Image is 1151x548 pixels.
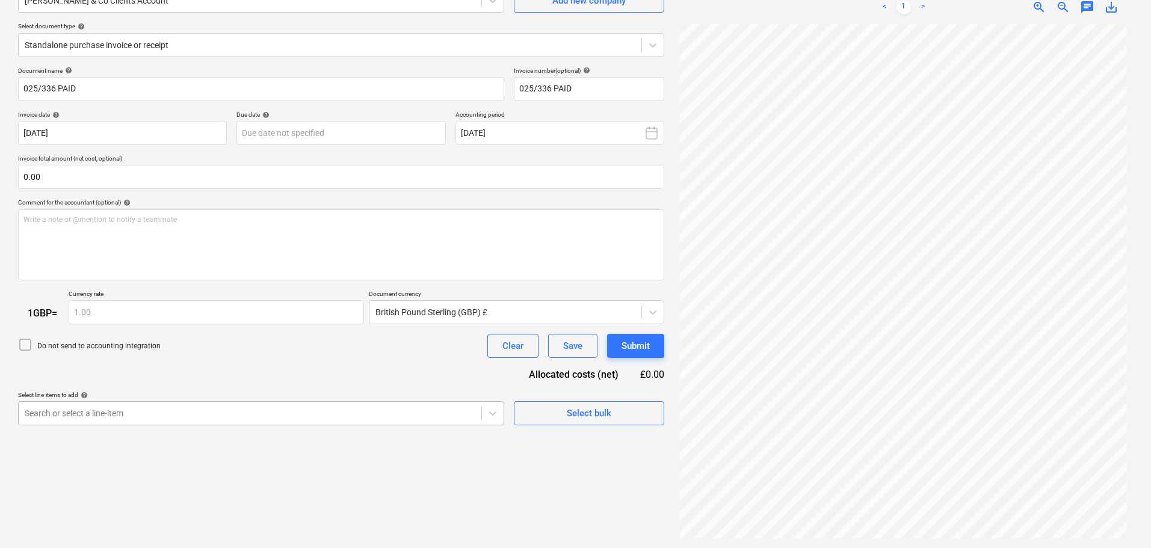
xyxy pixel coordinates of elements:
[369,290,664,300] p: Document currency
[236,121,445,145] input: Due date not specified
[567,405,611,421] div: Select bulk
[1091,490,1151,548] iframe: Chat Widget
[78,392,88,399] span: help
[18,199,664,206] div: Comment for the accountant (optional)
[455,111,664,121] p: Accounting period
[18,67,504,75] div: Document name
[18,22,664,30] div: Select document type
[18,165,664,189] input: Invoice total amount (net cost, optional)
[18,155,664,165] p: Invoice total amount (net cost, optional)
[260,111,270,119] span: help
[18,111,227,119] div: Invoice date
[548,334,597,358] button: Save
[18,307,69,319] div: 1 GBP =
[581,67,590,74] span: help
[638,368,664,381] div: £0.00
[508,368,638,381] div: Allocated costs (net)
[50,111,60,119] span: help
[455,121,664,145] button: [DATE]
[121,199,131,206] span: help
[75,23,85,30] span: help
[18,77,504,101] input: Document name
[18,391,504,399] div: Select line-items to add
[622,338,650,354] div: Submit
[514,77,664,101] input: Invoice number
[514,67,664,75] div: Invoice number (optional)
[487,334,538,358] button: Clear
[514,401,664,425] button: Select bulk
[63,67,72,74] span: help
[69,290,364,300] p: Currency rate
[236,111,445,119] div: Due date
[563,338,582,354] div: Save
[37,341,161,351] p: Do not send to accounting integration
[607,334,664,358] button: Submit
[18,121,227,145] input: Invoice date not specified
[502,338,523,354] div: Clear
